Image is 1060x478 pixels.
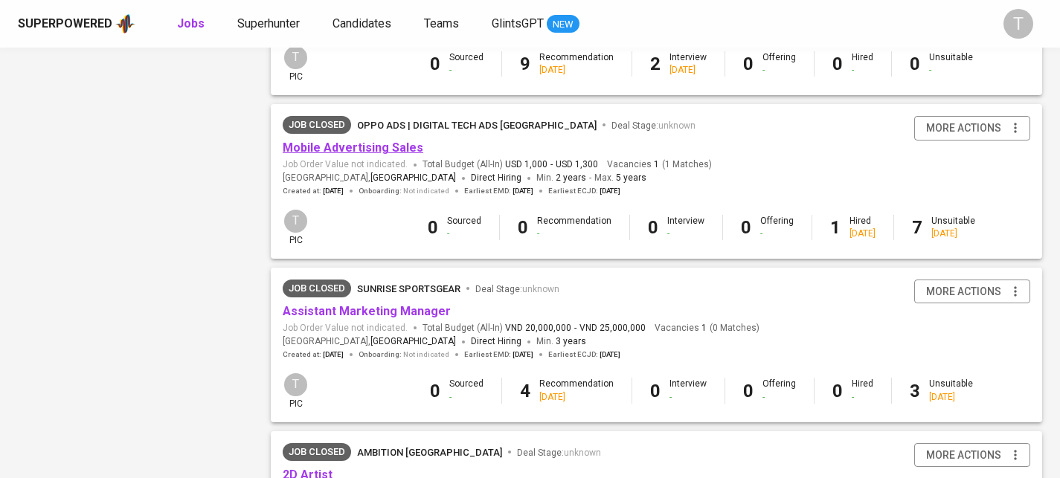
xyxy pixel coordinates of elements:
div: T [1003,9,1033,39]
div: Hired [852,51,873,77]
span: NEW [547,17,579,32]
div: - [449,64,484,77]
span: Onboarding : [359,186,449,196]
span: Superhunter [237,16,300,30]
div: - [762,64,796,77]
a: Mobile Advertising Sales [283,141,423,155]
img: app logo [115,13,135,35]
span: Onboarding : [359,349,449,360]
a: Superpoweredapp logo [18,13,135,35]
a: Superhunter [237,15,303,33]
span: Vacancies ( 1 Matches ) [607,158,712,171]
b: 0 [832,54,843,74]
div: [DATE] [539,64,614,77]
span: [DATE] [323,186,344,196]
span: [DATE] [323,349,344,360]
div: Interview [669,51,707,77]
div: [DATE] [849,227,876,240]
div: T [283,208,309,234]
span: USD 1,000 [505,158,547,171]
span: Min. [536,172,586,183]
span: Deal Stage : [611,120,696,131]
div: Unsuitable [929,378,973,403]
div: Offering [762,378,796,403]
button: more actions [914,443,1030,468]
span: [DATE] [513,186,533,196]
div: Superpowered [18,16,112,33]
span: Deal Stage : [475,284,559,294]
span: Earliest EMD : [464,349,533,360]
div: Hired [849,215,876,240]
div: Offering [762,51,796,77]
span: Job Closed [283,281,351,296]
span: Job Order Value not indicated. [283,158,408,171]
button: more actions [914,280,1030,304]
span: 5 years [616,172,646,183]
span: - [574,322,576,335]
b: 0 [743,381,754,401]
b: 7 [912,217,922,238]
div: Interview [669,378,707,403]
a: Candidates [333,15,394,33]
span: Earliest ECJD : [548,349,620,360]
b: 3 [910,381,920,401]
div: - [537,227,611,240]
span: 1 [652,158,659,171]
div: - [667,227,704,240]
span: unknown [564,448,601,458]
div: - [449,391,484,404]
span: [GEOGRAPHIC_DATA] [370,335,456,349]
button: more actions [914,116,1030,141]
span: VND 25,000,000 [579,322,646,335]
div: Sourced [447,215,481,240]
span: more actions [926,446,1001,465]
div: Recommendation [539,51,614,77]
div: pic [283,45,309,83]
b: 0 [832,381,843,401]
span: USD 1,300 [556,158,598,171]
b: 1 [830,217,841,238]
div: [DATE] [929,391,973,404]
span: [GEOGRAPHIC_DATA] , [283,171,456,186]
div: Unsuitable [929,51,973,77]
span: Not indicated [403,186,449,196]
span: Direct Hiring [471,172,521,183]
b: Jobs [177,16,205,30]
span: Created at : [283,349,344,360]
b: 0 [430,54,440,74]
span: unknown [522,284,559,294]
a: Jobs [177,15,208,33]
b: 4 [520,381,530,401]
span: Teams [424,16,459,30]
span: - [589,171,591,186]
div: T [283,45,309,71]
div: Interview [667,215,704,240]
span: 3 years [556,336,586,346]
span: [DATE] [513,349,533,360]
span: 2 years [556,172,586,183]
span: 1 [699,322,707,335]
div: - [852,64,873,77]
span: Ambition [GEOGRAPHIC_DATA] [357,447,502,458]
div: [DATE] [539,391,614,404]
div: Sourced [449,378,484,403]
div: Recommendation [537,215,611,240]
a: GlintsGPT NEW [492,15,579,33]
span: unknown [658,120,696,131]
span: OPPO Ads | Digital Tech Ads [GEOGRAPHIC_DATA] [357,120,597,131]
span: Job Order Value not indicated. [283,322,408,335]
div: [DATE] [669,64,707,77]
b: 0 [650,381,661,401]
span: Direct Hiring [471,336,521,346]
div: - [929,64,973,77]
span: Total Budget (All-In) [423,158,598,171]
div: Recommendation [539,378,614,403]
span: Earliest EMD : [464,186,533,196]
span: more actions [926,119,1001,138]
span: [DATE] [600,186,620,196]
b: 0 [743,54,754,74]
b: 0 [430,381,440,401]
div: Job already placed by Glints [283,116,351,134]
div: Client fulfilled job using internal hiring [283,280,351,297]
span: Earliest ECJD : [548,186,620,196]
